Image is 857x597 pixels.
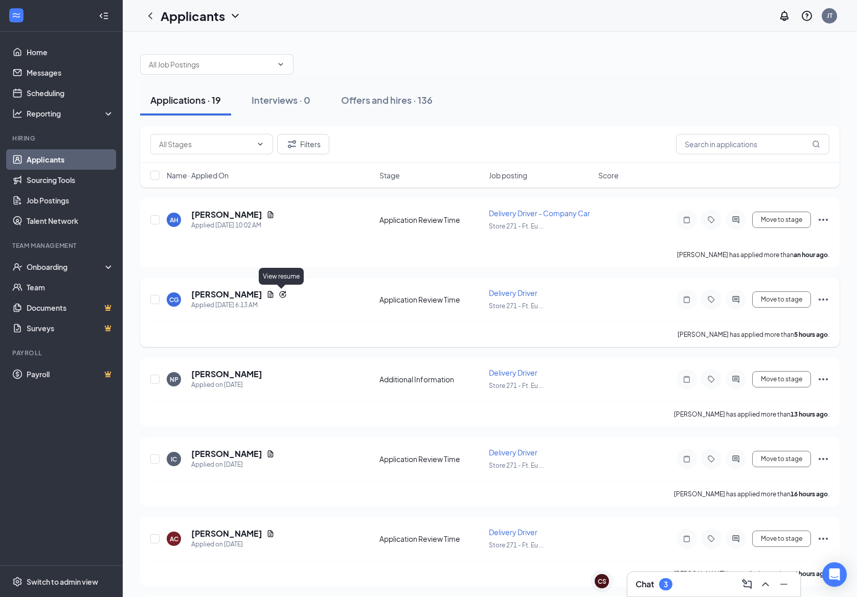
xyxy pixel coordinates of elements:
[12,108,22,119] svg: Analysis
[27,108,115,119] div: Reporting
[149,59,273,70] input: All Job Postings
[794,251,828,259] b: an hour ago
[676,134,829,154] input: Search in applications
[191,289,262,300] h5: [PERSON_NAME]
[27,62,114,83] a: Messages
[801,10,813,22] svg: QuestionInfo
[752,212,811,228] button: Move to stage
[170,535,178,543] div: AC
[705,535,717,543] svg: Tag
[674,410,829,419] p: [PERSON_NAME] has applied more than .
[277,134,329,154] button: Filter Filters
[12,262,22,272] svg: UserCheck
[277,60,285,68] svg: ChevronDown
[489,382,544,389] span: Store 271 - Ft. Eu ...
[169,295,179,304] div: CG
[817,214,829,226] svg: Ellipses
[191,460,275,470] div: Applied on [DATE]
[817,293,829,306] svg: Ellipses
[27,262,105,272] div: Onboarding
[99,11,109,21] svg: Collapse
[681,375,693,383] svg: Note
[636,579,654,590] h3: Chat
[379,374,483,384] div: Additional Information
[266,290,275,298] svg: Document
[161,7,225,25] h1: Applicants
[489,170,527,180] span: Job posting
[286,138,298,150] svg: Filter
[191,300,287,310] div: Applied [DATE] 6:13 AM
[191,369,262,380] h5: [PERSON_NAME]
[778,578,790,590] svg: Minimize
[27,577,98,587] div: Switch to admin view
[191,220,275,231] div: Applied [DATE] 10:02 AM
[705,375,717,383] svg: Tag
[279,290,287,298] svg: Reapply
[730,375,742,383] svg: ActiveChat
[752,531,811,547] button: Move to stage
[379,534,483,544] div: Application Review Time
[379,294,483,305] div: Application Review Time
[664,580,668,589] div: 3
[757,576,774,592] button: ChevronUp
[752,451,811,467] button: Move to stage
[144,10,156,22] svg: ChevronLeft
[812,140,820,148] svg: MagnifyingGlass
[12,241,112,250] div: Team Management
[752,291,811,308] button: Move to stage
[489,527,537,537] span: Delivery Driver
[776,576,792,592] button: Minimize
[791,410,828,418] b: 13 hours ago
[705,295,717,304] svg: Tag
[730,295,742,304] svg: ActiveChat
[256,140,264,148] svg: ChevronDown
[791,490,828,498] b: 16 hours ago
[379,170,400,180] span: Stage
[27,190,114,211] a: Job Postings
[12,349,112,357] div: Payroll
[759,578,772,590] svg: ChevronUp
[677,250,829,259] p: [PERSON_NAME] has applied more than .
[598,170,619,180] span: Score
[489,302,544,310] span: Store 271 - Ft. Eu ...
[822,562,847,587] div: Open Intercom Messenger
[489,448,537,457] span: Delivery Driver
[791,570,828,578] b: 16 hours ago
[341,94,433,106] div: Offers and hires · 136
[778,10,791,22] svg: Notifications
[794,331,828,338] b: 5 hours ago
[27,83,114,103] a: Scheduling
[229,10,241,22] svg: ChevronDown
[27,211,114,231] a: Talent Network
[266,211,275,219] svg: Document
[730,216,742,224] svg: ActiveChat
[730,535,742,543] svg: ActiveChat
[681,455,693,463] svg: Note
[681,216,693,224] svg: Note
[170,375,178,384] div: NP
[705,216,717,224] svg: Tag
[27,297,114,318] a: DocumentsCrown
[730,455,742,463] svg: ActiveChat
[817,373,829,385] svg: Ellipses
[489,368,537,377] span: Delivery Driver
[681,535,693,543] svg: Note
[678,330,829,339] p: [PERSON_NAME] has applied more than .
[27,170,114,190] a: Sourcing Tools
[266,530,275,538] svg: Document
[150,94,221,106] div: Applications · 19
[27,318,114,338] a: SurveysCrown
[191,209,262,220] h5: [PERSON_NAME]
[191,528,262,539] h5: [PERSON_NAME]
[817,533,829,545] svg: Ellipses
[252,94,310,106] div: Interviews · 0
[379,454,483,464] div: Application Review Time
[27,364,114,384] a: PayrollCrown
[11,10,21,20] svg: WorkstreamLogo
[171,455,177,464] div: IC
[817,453,829,465] svg: Ellipses
[674,569,829,578] p: [PERSON_NAME] has applied more than .
[489,288,537,297] span: Delivery Driver
[191,380,262,390] div: Applied on [DATE]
